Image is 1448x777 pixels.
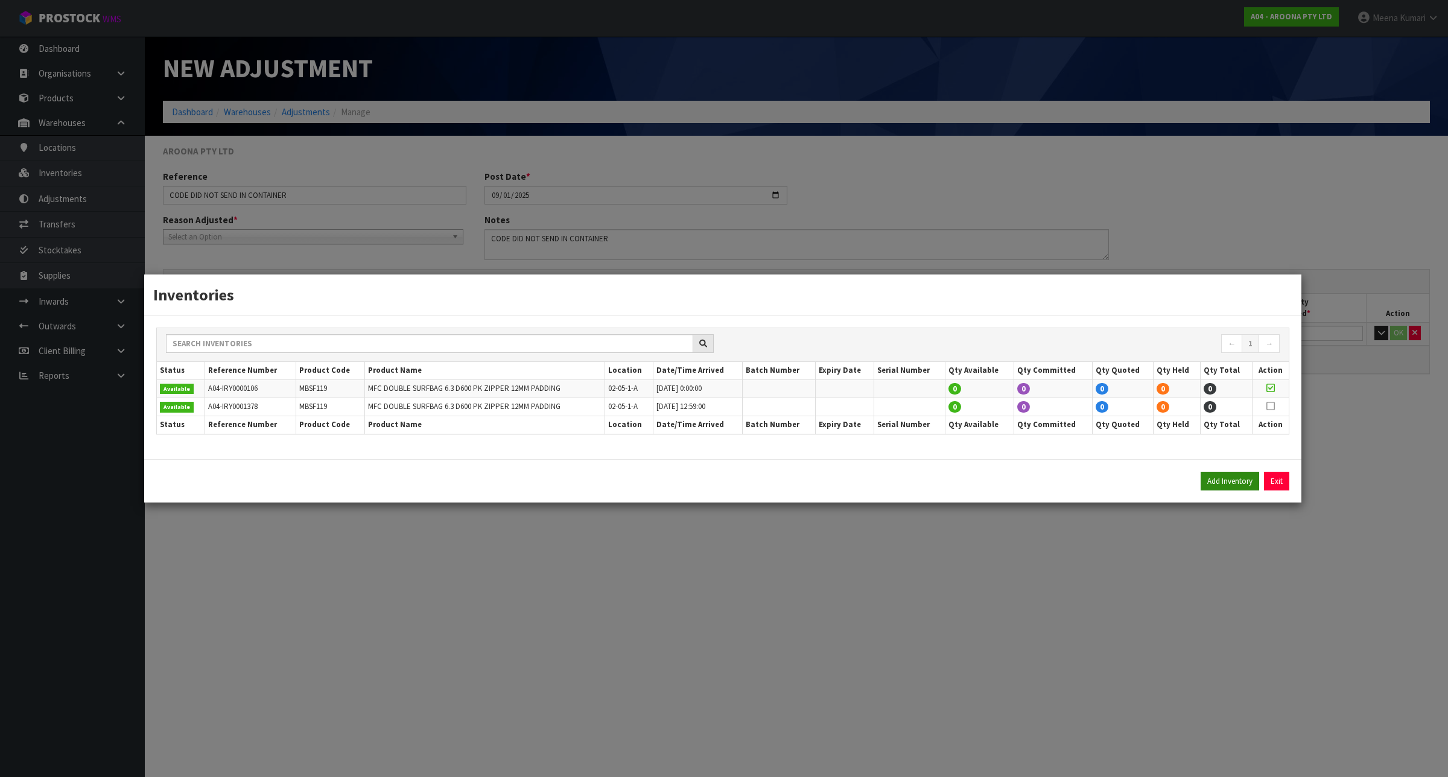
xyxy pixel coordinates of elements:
[166,334,693,353] input: Search inventories
[205,379,296,398] td: A04-IRY0000106
[1153,362,1200,379] th: Qty Held
[157,362,205,379] th: Status
[365,362,605,379] th: Product Name
[1259,334,1280,354] a: →
[653,362,743,379] th: Date/Time Arrived
[743,362,815,379] th: Batch Number
[296,398,364,416] td: MBSF119
[1153,416,1200,434] th: Qty Held
[1096,401,1108,413] span: 0
[1157,383,1169,395] span: 0
[945,416,1014,434] th: Qty Available
[365,379,605,398] td: MFC DOUBLE SURFBAG 6.3 D600 PK ZIPPER 12MM PADDING
[1201,472,1259,491] button: Add Inventory
[874,362,945,379] th: Serial Number
[1252,416,1289,434] th: Action
[157,416,205,434] th: Status
[153,284,1292,306] h3: Inventories
[605,362,653,379] th: Location
[948,401,961,413] span: 0
[1092,416,1153,434] th: Qty Quoted
[605,379,653,398] td: 02-05-1-A
[815,416,874,434] th: Expiry Date
[743,416,815,434] th: Batch Number
[1017,383,1030,395] span: 0
[945,362,1014,379] th: Qty Available
[653,398,743,416] td: [DATE] 12:59:00
[1242,334,1259,354] a: 1
[1092,362,1153,379] th: Qty Quoted
[365,416,605,434] th: Product Name
[653,379,743,398] td: [DATE] 0:00:00
[815,362,874,379] th: Expiry Date
[1017,401,1030,413] span: 0
[1201,416,1253,434] th: Qty Total
[1014,362,1092,379] th: Qty Committed
[296,362,364,379] th: Product Code
[653,416,743,434] th: Date/Time Arrived
[948,383,961,395] span: 0
[160,384,194,395] span: Available
[1264,472,1289,491] button: Exit
[160,402,194,413] span: Available
[205,398,296,416] td: A04-IRY0001378
[732,334,1280,355] nav: Page navigation
[874,416,945,434] th: Serial Number
[296,416,364,434] th: Product Code
[1204,383,1216,395] span: 0
[605,398,653,416] td: 02-05-1-A
[605,416,653,434] th: Location
[1157,401,1169,413] span: 0
[205,416,296,434] th: Reference Number
[205,362,296,379] th: Reference Number
[1204,401,1216,413] span: 0
[1201,362,1253,379] th: Qty Total
[1096,383,1108,395] span: 0
[1252,362,1289,379] th: Action
[1014,416,1092,434] th: Qty Committed
[296,379,364,398] td: MBSF119
[1221,334,1242,354] a: ←
[365,398,605,416] td: MFC DOUBLE SURFBAG 6.3 D600 PK ZIPPER 12MM PADDING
